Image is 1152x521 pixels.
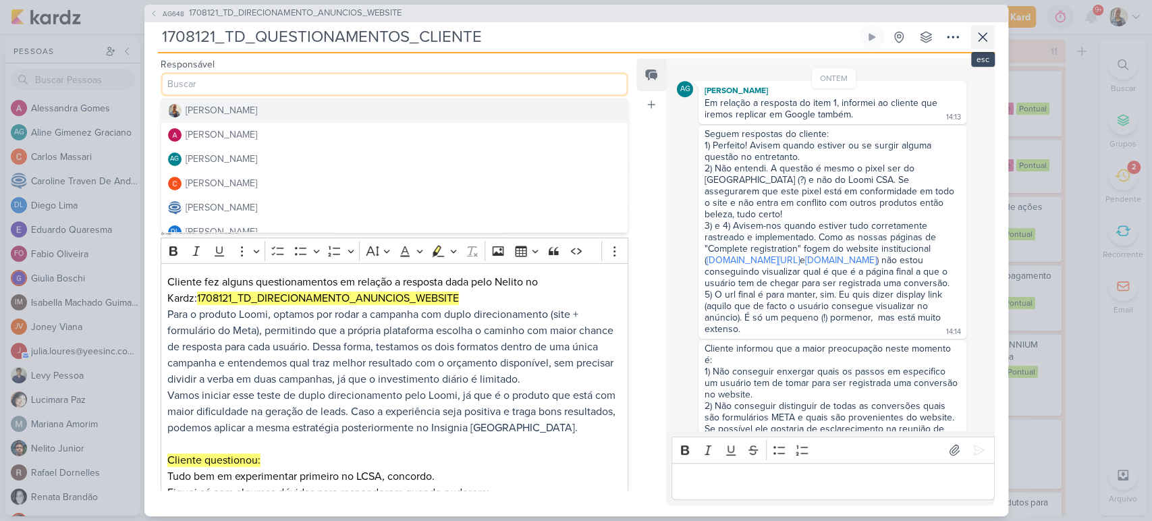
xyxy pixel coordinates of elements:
p: Cliente fez alguns questionamentos em relação a resposta dada pelo Nelito no Kardz: [167,274,621,387]
div: [PERSON_NAME] [186,225,257,239]
img: Caroline Traven De Andrade [168,201,182,215]
label: Responsável [161,59,215,70]
div: [PERSON_NAME] [186,176,257,190]
button: [PERSON_NAME] [161,99,628,123]
a: [DOMAIN_NAME] [805,254,877,266]
div: 2) Não entendi. A questão é mesmo o pixel ser do [GEOGRAPHIC_DATA] (?) e não do Loomi CSA. Se ass... [705,163,960,220]
div: Editor toolbar [671,437,994,463]
div: Cliente informou que a maior preocupação neste momento é: 1) Não conseguir enxergar quais os pass... [705,343,960,423]
div: Se possível ele gostaria de esclarecimento na reunião de hoje 27/08 [705,423,947,446]
div: 14:14 [946,327,961,337]
mark: NCIOS_WEBSITE [378,292,459,305]
div: Ligar relógio [867,32,877,43]
div: [PERSON_NAME] [186,103,257,117]
label: Prioridade [161,99,203,111]
input: Kard Sem Título [158,25,857,49]
input: Buscar [161,72,629,97]
div: [PERSON_NAME] [186,128,257,142]
div: 14:13 [946,112,961,123]
button: [PERSON_NAME] [161,123,628,147]
p: AG [680,86,690,93]
mark: 1708121_TD_DIRECIONAMEN [197,292,335,305]
div: 5) O url final é para manter, sim. Eu quis dizer display link (aquilo que de facto o usuário cons... [705,289,945,335]
p: DL [171,229,179,236]
div: [PERSON_NAME] [186,152,257,166]
mark: TO_ANU [335,292,378,305]
div: Editor editing area: main [671,463,994,500]
img: Alessandra Gomes [168,128,182,142]
div: Diego Lima [168,225,182,239]
mark: Cliente questionou: [167,454,260,467]
div: esc [971,52,995,67]
button: [PERSON_NAME] [161,171,628,196]
img: Carlos Massari [168,177,182,190]
div: Aline Gimenez Graciano [168,153,182,166]
button: [PERSON_NAME] [161,196,628,220]
button: DL [PERSON_NAME] [161,220,628,244]
div: [PERSON_NAME] [701,84,963,97]
div: 1) Perfeito! Avisem quando estiver ou se surgir alguma questão no entretanto. [705,140,960,163]
button: AG [PERSON_NAME] [161,147,628,171]
span: Para o produto Loomi, optamos por rodar a campanha com duplo direcionamento (site + formulário do... [167,308,613,386]
div: Aline Gimenez Graciano [677,81,693,97]
p: AG [170,156,179,163]
div: Seguem respostas do cliente: [705,128,960,140]
div: Em relação a resposta do item 1, informei ao cliente que iremos replicar em Google também. [705,97,940,120]
a: [DOMAIN_NAME][URL] [707,254,800,266]
img: Iara Santos [168,104,182,117]
div: Editor toolbar [161,238,629,264]
div: [PERSON_NAME] [186,200,257,215]
div: 3) e 4) Avisem-nos quando estiver tudo corretamente rastreado e implementado. Como as nossas pági... [705,220,960,289]
span: Vamos iniciar esse teste de duplo direcionamento pelo Loomi, já que é o produto que está com maio... [167,389,615,435]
